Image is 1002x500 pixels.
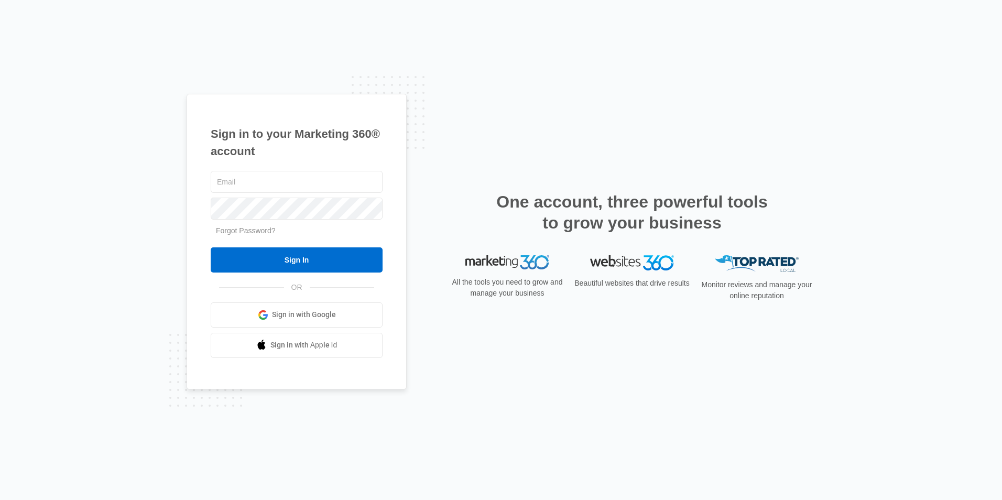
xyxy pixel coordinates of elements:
[573,278,691,289] p: Beautiful websites that drive results
[590,255,674,270] img: Websites 360
[465,255,549,270] img: Marketing 360
[211,302,383,328] a: Sign in with Google
[216,226,276,235] a: Forgot Password?
[449,277,566,299] p: All the tools you need to grow and manage your business
[698,279,815,301] p: Monitor reviews and manage your online reputation
[493,191,771,233] h2: One account, three powerful tools to grow your business
[211,247,383,273] input: Sign In
[270,340,337,351] span: Sign in with Apple Id
[211,125,383,160] h1: Sign in to your Marketing 360® account
[715,255,799,273] img: Top Rated Local
[284,282,310,293] span: OR
[211,171,383,193] input: Email
[272,309,336,320] span: Sign in with Google
[211,333,383,358] a: Sign in with Apple Id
